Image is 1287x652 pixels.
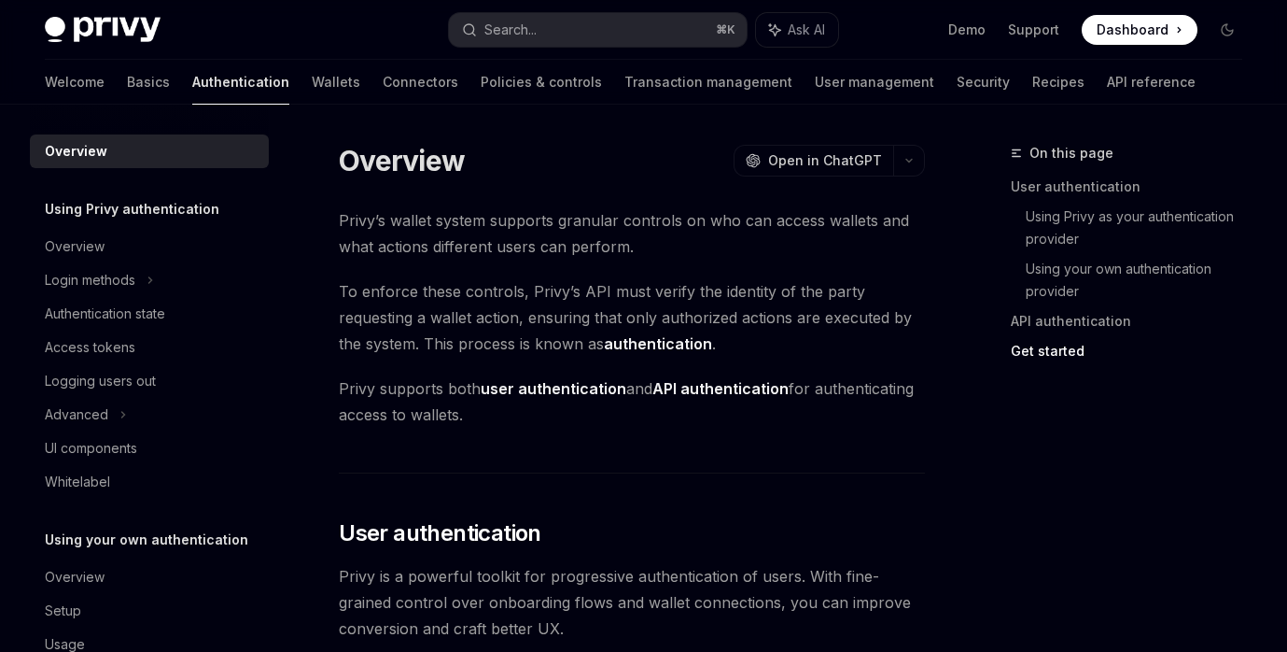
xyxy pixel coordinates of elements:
[192,60,289,105] a: Authentication
[30,465,269,499] a: Whitelabel
[815,60,934,105] a: User management
[30,364,269,398] a: Logging users out
[45,235,105,258] div: Overview
[652,379,789,398] strong: API authentication
[484,19,537,41] div: Search...
[716,22,735,37] span: ⌘ K
[30,230,269,263] a: Overview
[339,518,541,548] span: User authentication
[734,145,893,177] button: Open in ChatGPT
[45,437,137,460] div: UI components
[1011,172,1257,202] a: User authentication
[45,529,248,551] h5: Using your own authentication
[45,303,165,325] div: Authentication state
[45,566,105,588] div: Overview
[339,376,925,428] span: Privy supports both and for authenticating access to wallets.
[957,60,1010,105] a: Security
[1011,336,1257,366] a: Get started
[756,13,838,47] button: Ask AI
[339,207,925,260] span: Privy’s wallet system supports granular controls on who can access wallets and what actions diffe...
[1029,142,1113,164] span: On this page
[339,144,465,177] h1: Overview
[604,334,712,353] strong: authentication
[449,13,747,47] button: Search...⌘K
[768,151,882,170] span: Open in ChatGPT
[624,60,792,105] a: Transaction management
[481,379,626,398] strong: user authentication
[30,331,269,364] a: Access tokens
[30,594,269,628] a: Setup
[30,135,269,168] a: Overview
[481,60,602,105] a: Policies & controls
[30,432,269,465] a: UI components
[948,21,986,39] a: Demo
[1026,254,1257,306] a: Using your own authentication provider
[45,336,135,359] div: Access tokens
[339,563,925,642] span: Privy is a powerful toolkit for progressive authentication of users. With fine-grained control ov...
[1107,60,1196,105] a: API reference
[1011,306,1257,336] a: API authentication
[339,278,925,357] span: To enforce these controls, Privy’s API must verify the identity of the party requesting a wallet ...
[45,269,135,291] div: Login methods
[30,297,269,331] a: Authentication state
[45,600,81,622] div: Setup
[45,17,161,43] img: dark logo
[1026,202,1257,254] a: Using Privy as your authentication provider
[788,21,825,39] span: Ask AI
[383,60,458,105] a: Connectors
[30,560,269,594] a: Overview
[45,198,219,220] h5: Using Privy authentication
[1097,21,1168,39] span: Dashboard
[1212,15,1242,45] button: Toggle dark mode
[45,140,107,163] div: Overview
[45,370,156,392] div: Logging users out
[1082,15,1197,45] a: Dashboard
[312,60,360,105] a: Wallets
[1008,21,1059,39] a: Support
[45,404,108,426] div: Advanced
[1032,60,1084,105] a: Recipes
[45,60,105,105] a: Welcome
[45,471,110,493] div: Whitelabel
[127,60,170,105] a: Basics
